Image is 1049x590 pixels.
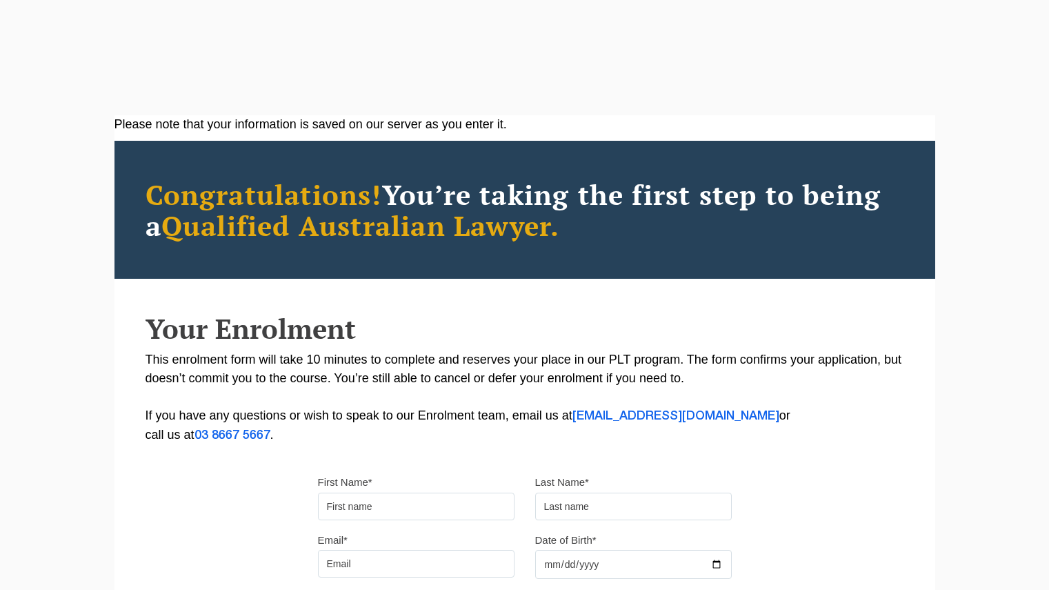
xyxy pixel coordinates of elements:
[535,533,597,547] label: Date of Birth*
[194,430,270,441] a: 03 8667 5667
[318,475,372,489] label: First Name*
[146,176,382,213] span: Congratulations!
[318,533,348,547] label: Email*
[114,115,935,134] div: Please note that your information is saved on our server as you enter it.
[572,411,779,422] a: [EMAIL_ADDRESS][DOMAIN_NAME]
[318,493,514,520] input: First name
[318,550,514,578] input: Email
[535,493,732,520] input: Last name
[146,179,904,241] h2: You’re taking the first step to being a
[535,475,589,489] label: Last Name*
[146,351,904,445] p: This enrolment form will take 10 minutes to complete and reserves your place in our PLT program. ...
[161,207,560,244] span: Qualified Australian Lawyer.
[146,313,904,344] h2: Your Enrolment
